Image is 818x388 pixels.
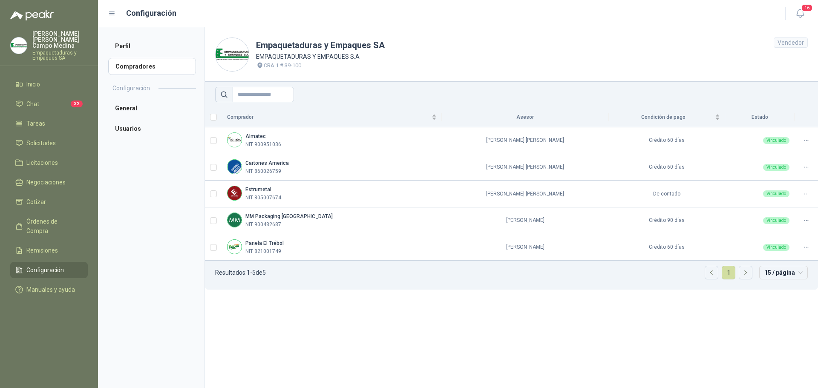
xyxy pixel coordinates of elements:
[10,10,54,20] img: Logo peakr
[112,83,150,93] h2: Configuración
[227,113,430,121] span: Comprador
[609,207,725,234] td: Crédito 90 días
[228,186,242,200] img: Company Logo
[126,7,176,19] h1: Configuración
[10,76,88,92] a: Inicio
[26,138,56,148] span: Solicitudes
[26,197,46,207] span: Cotizar
[743,270,748,275] span: right
[10,194,88,210] a: Cotizar
[108,37,196,55] a: Perfil
[228,240,242,254] img: Company Logo
[215,270,266,276] p: Resultados: 1 - 5 de 5
[245,160,289,166] b: Cartones America
[709,270,714,275] span: left
[228,213,242,227] img: Company Logo
[108,58,196,75] a: Compradores
[245,194,281,202] p: NIT 805007674
[764,266,803,279] span: 15 / página
[11,37,27,54] img: Company Logo
[705,266,718,279] button: left
[245,187,271,193] b: Estrumetal
[10,96,88,112] a: Chat32
[245,213,333,219] b: MM Packaging [GEOGRAPHIC_DATA]
[26,158,58,167] span: Licitaciones
[759,266,808,279] div: tamaño de página
[256,39,385,52] h1: Empaquetaduras y Empaques SA
[609,181,725,207] td: De contado
[614,113,713,121] span: Condición de pago
[10,115,88,132] a: Tareas
[609,127,725,154] td: Crédito 60 días
[10,282,88,298] a: Manuales y ayuda
[32,31,88,49] p: [PERSON_NAME] [PERSON_NAME] Campo Medina
[705,266,718,279] li: Página anterior
[774,37,808,48] div: Vendedor
[442,127,609,154] td: [PERSON_NAME] [PERSON_NAME]
[609,107,725,127] th: Condición de pago
[763,244,789,251] div: Vinculado
[228,133,242,147] img: Company Logo
[609,234,725,261] td: Crédito 60 días
[222,107,442,127] th: Comprador
[216,38,249,71] img: Company Logo
[26,246,58,255] span: Remisiones
[763,217,789,224] div: Vinculado
[442,207,609,234] td: [PERSON_NAME]
[245,167,281,175] p: NIT 860026759
[245,240,284,246] b: Panela El Trébol
[10,174,88,190] a: Negociaciones
[739,266,752,279] li: Página siguiente
[26,178,66,187] span: Negociaciones
[725,107,795,127] th: Estado
[245,141,281,149] p: NIT 900951036
[10,242,88,259] a: Remisiones
[26,119,45,128] span: Tareas
[264,61,301,70] p: CRA 1 # 39-100
[256,52,385,61] p: EMPAQUETADURAS Y EMPAQUES S.A
[26,80,40,89] span: Inicio
[71,101,83,107] span: 32
[442,181,609,207] td: [PERSON_NAME] [PERSON_NAME]
[245,221,281,229] p: NIT 900482687
[739,266,752,279] button: right
[801,4,813,12] span: 16
[10,155,88,171] a: Licitaciones
[792,6,808,21] button: 16
[722,266,735,279] a: 1
[10,213,88,239] a: Órdenes de Compra
[108,100,196,117] a: General
[609,154,725,181] td: Crédito 60 días
[763,190,789,197] div: Vinculado
[10,262,88,278] a: Configuración
[228,160,242,174] img: Company Logo
[26,99,39,109] span: Chat
[26,285,75,294] span: Manuales y ayuda
[32,50,88,60] p: Empaquetaduras y Empaques SA
[442,154,609,181] td: [PERSON_NAME] [PERSON_NAME]
[10,135,88,151] a: Solicitudes
[442,234,609,261] td: [PERSON_NAME]
[442,107,609,127] th: Asesor
[245,247,281,256] p: NIT 821001749
[763,137,789,144] div: Vinculado
[245,133,266,139] b: Almatec
[108,120,196,137] a: Usuarios
[26,217,80,236] span: Órdenes de Compra
[763,164,789,171] div: Vinculado
[26,265,64,275] span: Configuración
